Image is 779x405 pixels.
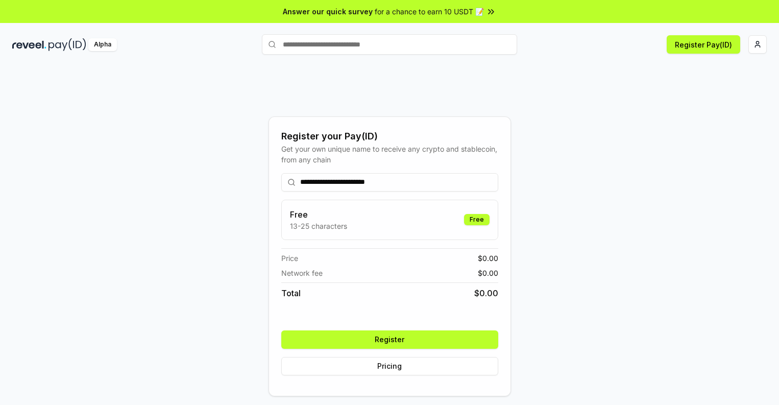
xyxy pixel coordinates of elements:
[88,38,117,51] div: Alpha
[478,253,498,264] span: $ 0.00
[290,208,347,221] h3: Free
[281,357,498,375] button: Pricing
[48,38,86,51] img: pay_id
[281,268,323,278] span: Network fee
[281,330,498,349] button: Register
[375,6,484,17] span: for a chance to earn 10 USDT 📝
[281,144,498,165] div: Get your own unique name to receive any crypto and stablecoin, from any chain
[667,35,740,54] button: Register Pay(ID)
[474,287,498,299] span: $ 0.00
[281,129,498,144] div: Register your Pay(ID)
[464,214,490,225] div: Free
[283,6,373,17] span: Answer our quick survey
[12,38,46,51] img: reveel_dark
[281,287,301,299] span: Total
[281,253,298,264] span: Price
[290,221,347,231] p: 13-25 characters
[478,268,498,278] span: $ 0.00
